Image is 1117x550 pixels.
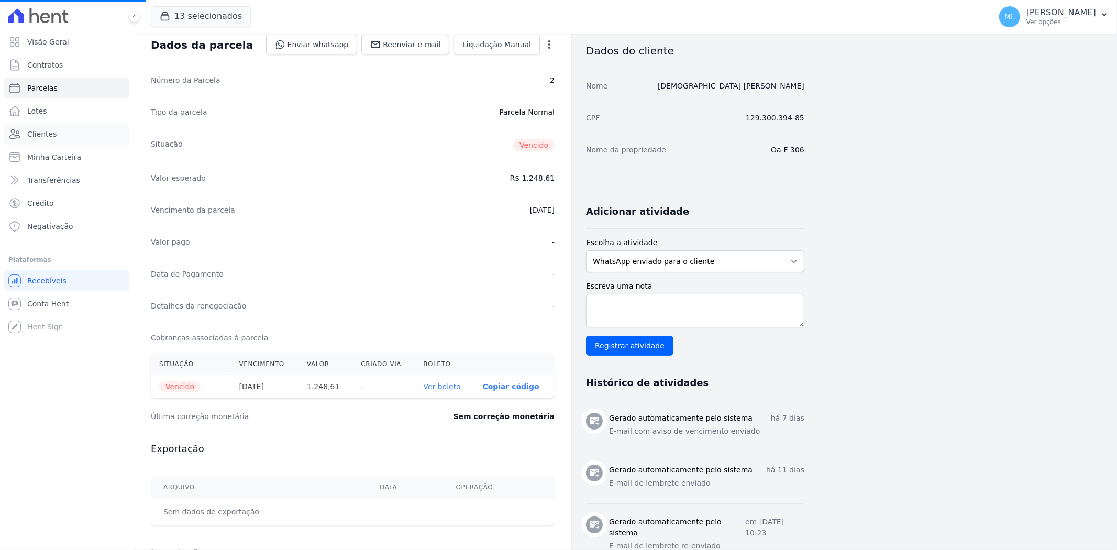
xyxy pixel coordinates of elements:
span: ML [1004,13,1015,20]
a: Minha Carteira [4,147,129,168]
div: Plataformas [8,254,125,266]
th: Arquivo [151,477,367,498]
h3: Gerado automaticamente pelo sistema [609,465,753,476]
dd: - [552,237,555,247]
dt: Tipo da parcela [151,107,207,117]
a: Lotes [4,101,129,122]
th: Data [367,477,443,498]
dd: Oa-F 306 [771,145,804,155]
span: Lotes [27,106,47,116]
span: Recebíveis [27,276,67,286]
a: Clientes [4,124,129,145]
dt: Nome da propriedade [586,145,666,155]
input: Registrar atividade [586,336,673,356]
span: Conta Hent [27,299,69,309]
dd: Parcela Normal [499,107,555,117]
a: Contratos [4,54,129,75]
a: Crédito [4,193,129,214]
a: Negativação [4,216,129,237]
a: Recebíveis [4,270,129,291]
h3: Exportação [151,443,555,455]
dd: 129.300.394-85 [746,113,804,123]
th: 1.248,61 [298,375,352,399]
a: Conta Hent [4,293,129,314]
span: Minha Carteira [27,152,81,162]
dd: Sem correção monetária [454,411,555,422]
span: Contratos [27,60,63,70]
a: Liquidação Manual [454,35,540,54]
th: Criado via [352,354,415,375]
span: Clientes [27,129,57,139]
dt: Detalhes da renegociação [151,301,247,311]
dd: - [552,269,555,279]
label: Escreva uma nota [586,281,804,292]
td: Sem dados de exportação [151,498,367,526]
th: [DATE] [231,375,299,399]
span: Visão Geral [27,37,69,47]
button: Copiar código [483,382,539,391]
p: há 7 dias [771,413,804,424]
a: Transferências [4,170,129,191]
th: Operação [444,477,555,498]
a: Reenviar e-mail [361,35,449,54]
a: Parcelas [4,78,129,98]
span: Vencido [159,381,201,392]
dt: Última correção monetária [151,411,390,422]
dt: Situação [151,139,183,151]
th: Situação [151,354,231,375]
dd: R$ 1.248,61 [510,173,555,183]
p: E-mail com aviso de vencimento enviado [609,426,804,437]
dt: Cobranças associadas à parcela [151,333,268,343]
h3: Dados do cliente [586,45,804,57]
span: Transferências [27,175,80,185]
dt: Valor pago [151,237,190,247]
button: 13 selecionados [151,6,251,26]
dt: CPF [586,113,600,123]
span: Reenviar e-mail [383,39,440,50]
p: E-mail de lembrete enviado [609,478,804,489]
span: Negativação [27,221,73,232]
h3: Gerado automaticamente pelo sistema [609,413,753,424]
th: - [352,375,415,399]
span: Crédito [27,198,54,208]
dt: Vencimento da parcela [151,205,235,215]
th: Vencimento [231,354,299,375]
h3: Histórico de atividades [586,377,709,389]
div: Dados da parcela [151,39,253,51]
th: Boleto [415,354,474,375]
dt: Nome [586,81,607,91]
dd: 2 [550,75,555,85]
button: ML [PERSON_NAME] Ver opções [991,2,1117,31]
a: Ver boleto [424,382,461,391]
span: Liquidação Manual [462,39,531,50]
th: Valor [298,354,352,375]
p: há 11 dias [766,465,804,476]
dt: Valor esperado [151,173,206,183]
dt: Número da Parcela [151,75,220,85]
dt: Data de Pagamento [151,269,224,279]
p: [PERSON_NAME] [1026,7,1096,18]
a: [DEMOGRAPHIC_DATA] [PERSON_NAME] [658,82,804,90]
span: Parcelas [27,83,58,93]
dd: [DATE] [530,205,555,215]
h3: Adicionar atividade [586,205,689,218]
label: Escolha a atividade [586,237,804,248]
a: Enviar whatsapp [266,35,358,54]
h3: Gerado automaticamente pelo sistema [609,516,745,538]
p: em [DATE] 10:23 [745,516,804,538]
span: Vencido [513,139,555,151]
dd: - [552,301,555,311]
a: Visão Geral [4,31,129,52]
p: Ver opções [1026,18,1096,26]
